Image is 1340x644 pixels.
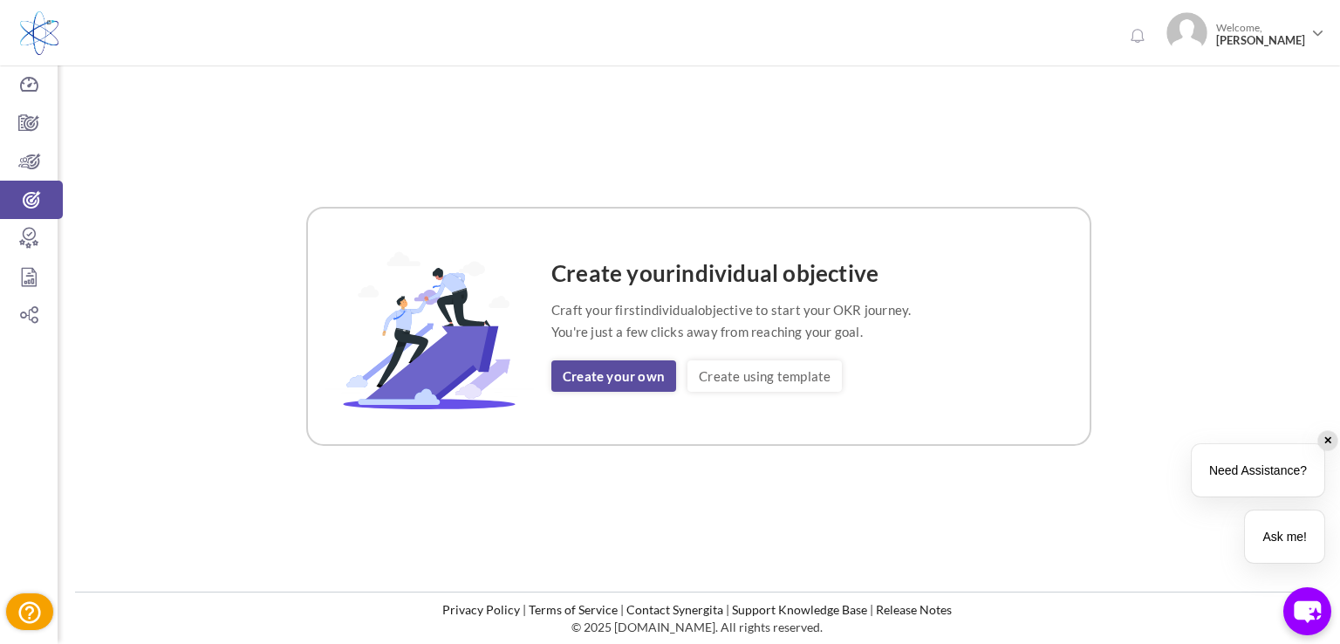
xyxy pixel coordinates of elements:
[626,602,723,617] a: Contact Synergita
[675,259,879,287] span: individual objective
[523,601,526,619] li: |
[870,601,873,619] li: |
[1192,444,1324,497] div: Need Assistance?
[687,360,842,392] a: Create using template
[1283,587,1331,635] button: chat-button
[1166,12,1207,53] img: Photo
[640,302,698,318] span: individual
[726,601,729,619] li: |
[876,602,952,617] a: Release Notes
[1245,510,1324,563] div: Ask me!
[1318,431,1337,450] div: ✕
[1123,23,1151,51] a: Notifications
[529,602,618,617] a: Terms of Service
[325,243,534,409] img: OKR-Template-Image.svg
[20,11,58,55] img: Logo
[442,602,520,617] a: Privacy Policy
[551,299,911,343] p: Craft your first objective to start your OKR journey. You're just a few clicks away from reaching...
[1207,12,1309,56] span: Welcome,
[551,261,911,286] h4: Create your
[620,601,624,619] li: |
[1216,34,1305,47] span: [PERSON_NAME]
[551,360,676,392] a: Create your own
[75,619,1318,636] p: © 2025 [DOMAIN_NAME]. All rights reserved.
[1159,5,1331,57] a: Photo Welcome,[PERSON_NAME]
[732,602,867,617] a: Support Knowledge Base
